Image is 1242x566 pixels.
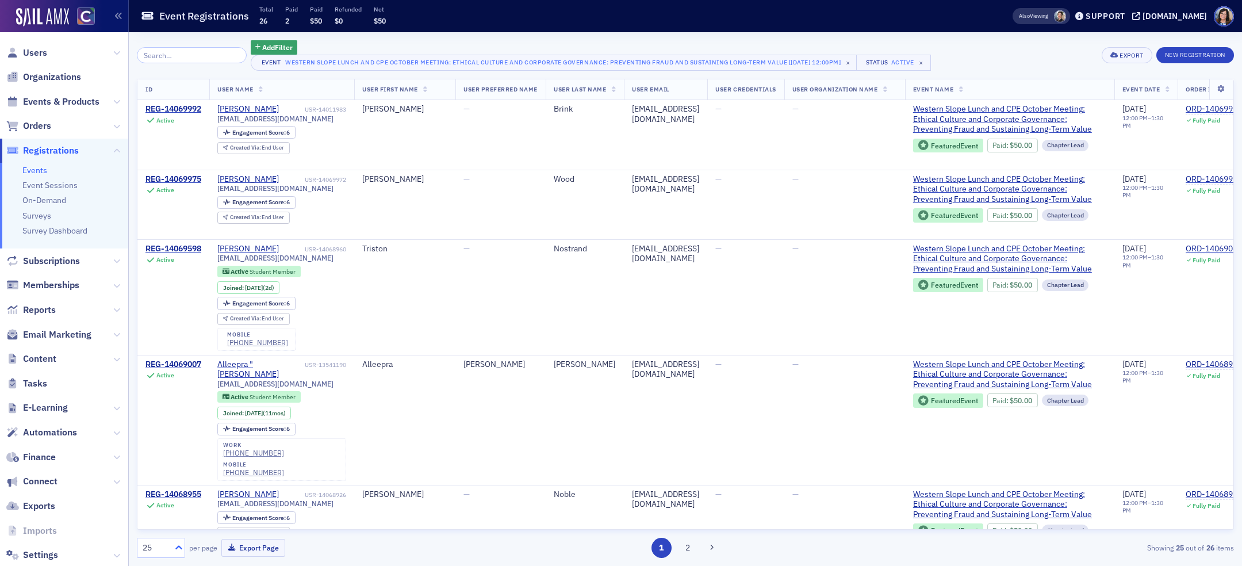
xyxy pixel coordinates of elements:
h1: Event Registrations [159,9,249,23]
div: – [1122,499,1170,514]
div: mobile [227,331,288,338]
span: Engagement Score : [232,424,287,433]
div: Export [1120,52,1143,59]
p: Paid [310,5,323,13]
span: Active [231,267,250,276]
span: Imports [23,525,57,537]
span: — [715,243,722,254]
div: Status [865,59,889,66]
a: [PERSON_NAME] [217,244,279,254]
span: [DATE] [1122,489,1146,499]
div: Featured Event [913,208,983,223]
div: End User [230,316,285,322]
div: Created Via: End User [217,142,290,154]
span: 2 [285,16,289,25]
span: — [792,359,799,369]
div: 6 [232,300,290,307]
div: [PERSON_NAME] [554,360,616,370]
div: [PHONE_NUMBER] [227,338,288,347]
div: Active [156,372,174,379]
a: Western Slope Lunch and CPE October Meeting: Ethical Culture and Corporate Governance: Preventing... [913,244,1106,274]
div: Featured Event [931,397,978,404]
span: — [715,359,722,369]
span: Joined : [223,284,245,292]
span: Settings [23,549,58,561]
span: Tasks [23,377,47,390]
a: Survey Dashboard [22,225,87,236]
div: Featured Event [913,523,983,538]
span: — [792,174,799,184]
div: Featured Event [931,212,978,219]
time: 12:00 PM [1122,253,1148,261]
div: Western Slope Lunch and CPE October Meeting: Ethical Culture and Corporate Governance: Preventing... [285,56,841,68]
div: – [1122,114,1170,129]
a: [PERSON_NAME] [217,104,279,114]
button: Export Page [221,539,285,557]
div: USR-14069972 [281,176,347,183]
a: REG-14068955 [145,489,201,500]
a: ORD-14068958 [1186,360,1242,370]
span: $50.00 [1010,526,1032,535]
span: — [715,174,722,184]
div: End User [230,215,285,221]
div: 6 [232,515,290,521]
a: Tasks [6,377,47,390]
a: [PERSON_NAME] [217,174,279,185]
span: Western Slope Lunch and CPE October Meeting: Ethical Culture and Corporate Governance: Preventing... [913,104,1106,135]
p: Paid [285,5,298,13]
span: Registrations [23,144,79,157]
div: Paid: 26 - $5000 [987,208,1038,222]
a: Settings [6,549,58,561]
div: – [1122,254,1170,269]
a: Reports [6,304,56,316]
div: Featured Event [913,393,983,408]
span: Viewing [1019,12,1048,20]
a: Paid [992,281,1006,289]
p: Total [259,5,273,13]
div: [EMAIL_ADDRESS][DOMAIN_NAME] [632,489,699,510]
div: Active [156,502,174,509]
div: Chapter Lead [1042,140,1089,151]
div: Active [156,186,174,194]
div: Chapter Lead [1042,280,1089,291]
span: User Organization Name [792,85,878,93]
div: Event [259,59,283,66]
span: Users [23,47,47,59]
span: $50.00 [1010,396,1032,405]
button: New Registration [1156,47,1234,63]
span: 26 [259,16,267,25]
span: E-Learning [23,401,68,414]
div: Alleepra [362,360,447,370]
div: [EMAIL_ADDRESS][DOMAIN_NAME] [632,104,699,124]
a: Western Slope Lunch and CPE October Meeting: Ethical Culture and Corporate Governance: Preventing... [913,360,1106,390]
a: Active Student Member [223,267,296,275]
span: Engagement Score : [232,198,287,206]
span: User Email [632,85,669,93]
span: Engagement Score : [232,514,287,522]
div: – [1122,184,1170,199]
a: Events & Products [6,95,99,108]
span: Content [23,353,56,365]
p: Net [374,5,386,13]
span: Western Slope Lunch and CPE October Meeting: Ethical Culture and Corporate Governance: Preventing... [913,489,1106,520]
span: [DATE] [245,409,263,417]
a: Automations [6,426,77,439]
span: [DATE] [1122,243,1146,254]
strong: 26 [1204,542,1216,553]
time: 12:00 PM [1122,114,1148,122]
a: REG-14069975 [145,174,201,185]
label: per page [189,542,217,553]
a: Western Slope Lunch and CPE October Meeting: Ethical Culture and Corporate Governance: Preventing... [913,174,1106,205]
div: Active [156,117,174,124]
span: Subscriptions [23,255,80,267]
div: Chapter Lead [1042,525,1089,536]
div: USR-14011983 [281,106,347,113]
strong: 25 [1174,542,1186,553]
span: : [992,396,1010,405]
span: [EMAIL_ADDRESS][DOMAIN_NAME] [217,499,333,508]
div: Support [1086,11,1125,21]
a: Exports [6,500,55,513]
